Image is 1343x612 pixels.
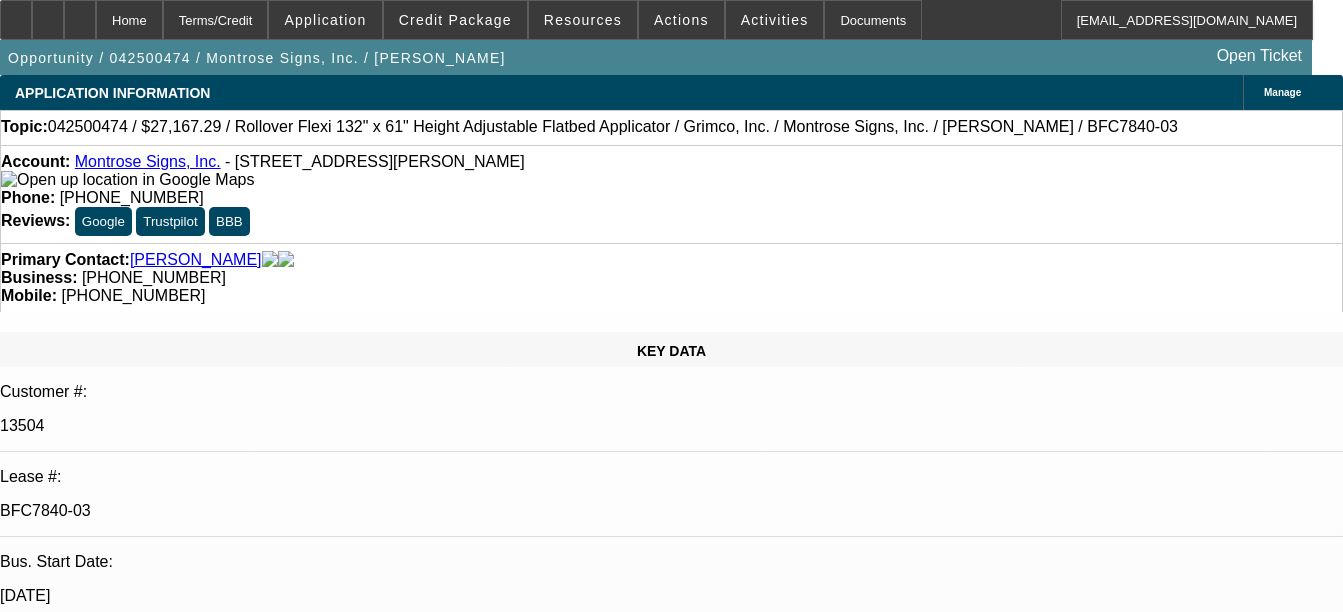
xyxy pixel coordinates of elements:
[130,251,262,269] a: [PERSON_NAME]
[654,12,709,28] span: Actions
[1264,87,1301,98] span: Manage
[75,207,132,236] button: Google
[1209,39,1310,73] a: Open Ticket
[1,287,57,304] strong: Mobile:
[1,269,77,286] strong: Business:
[278,251,294,269] img: linkedin-icon.png
[8,50,506,66] span: Opportunity / 042500474 / Montrose Signs, Inc. / [PERSON_NAME]
[225,153,525,170] span: - [STREET_ADDRESS][PERSON_NAME]
[1,171,254,188] a: View Google Maps
[1,212,70,229] strong: Reviews:
[136,207,204,236] button: Trustpilot
[1,118,48,136] strong: Topic:
[726,1,824,39] button: Activities
[637,343,706,359] span: KEY DATA
[639,1,724,39] button: Actions
[1,251,130,269] strong: Primary Contact:
[60,189,204,206] span: [PHONE_NUMBER]
[384,1,527,39] button: Credit Package
[262,251,278,269] img: facebook-icon.png
[399,12,512,28] span: Credit Package
[741,12,809,28] span: Activities
[48,118,1178,136] span: 042500474 / $27,167.29 / Rollover Flexi 132" x 61" Height Adjustable Flatbed Applicator / Grimco,...
[75,153,221,170] a: Montrose Signs, Inc.
[1,189,55,206] strong: Phone:
[269,1,381,39] button: Application
[82,269,226,286] span: [PHONE_NUMBER]
[284,12,366,28] span: Application
[529,1,637,39] button: Resources
[1,171,254,189] img: Open up location in Google Maps
[1,153,70,170] strong: Account:
[209,207,250,236] button: BBB
[15,85,210,101] span: APPLICATION INFORMATION
[61,287,205,304] span: [PHONE_NUMBER]
[544,12,622,28] span: Resources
